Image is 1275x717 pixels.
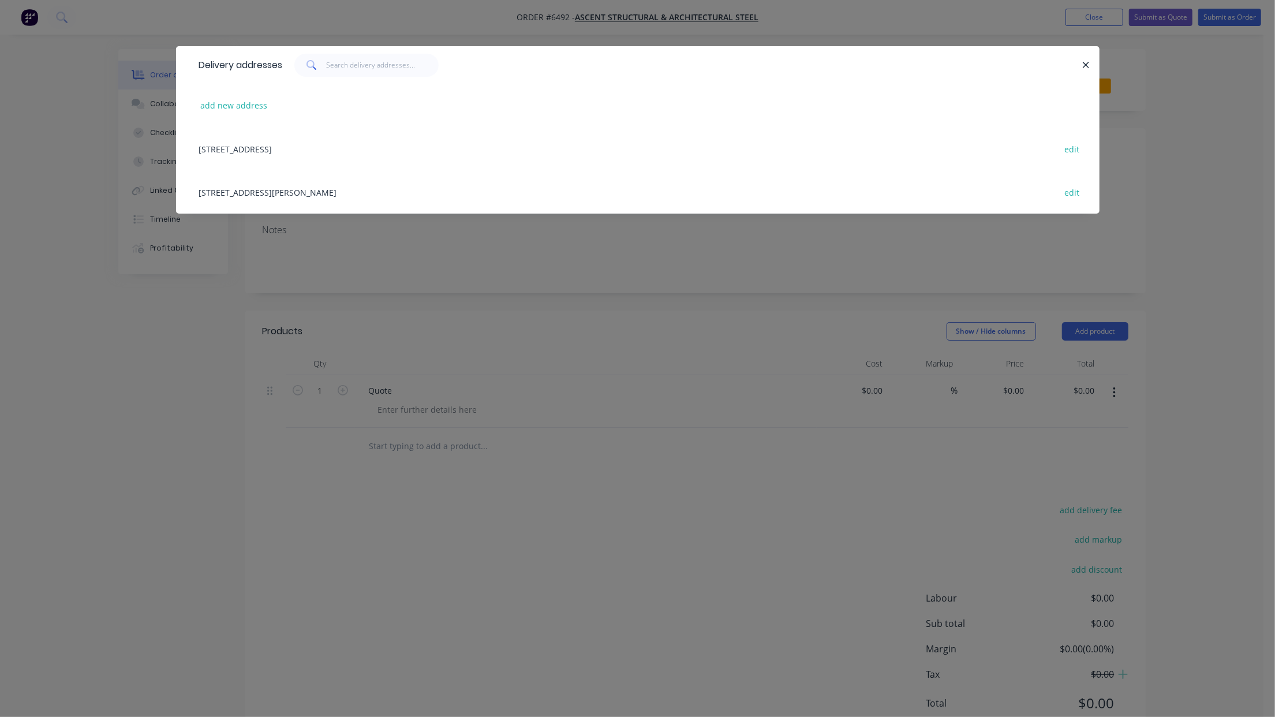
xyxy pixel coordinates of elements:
button: edit [1059,141,1086,156]
button: edit [1059,184,1086,200]
button: add new address [195,98,274,113]
div: Delivery addresses [193,47,283,84]
input: Search delivery addresses... [326,54,439,77]
div: [STREET_ADDRESS] [193,127,1082,170]
div: [STREET_ADDRESS][PERSON_NAME] [193,170,1082,214]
